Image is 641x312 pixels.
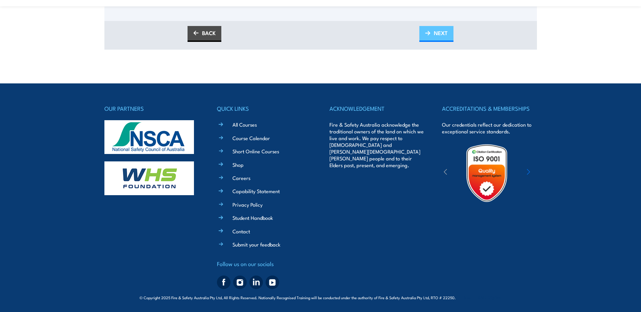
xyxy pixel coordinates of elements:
a: NEXT [419,26,453,42]
p: Our credentials reflect our dedication to exceptional service standards. [442,121,537,135]
h4: ACKNOWLEDGEMENT [329,104,424,113]
p: Fire & Safety Australia acknowledge the traditional owners of the land on which we live and work.... [329,121,424,168]
img: ewpa-logo [517,161,575,185]
a: Submit your feedback [232,241,280,248]
img: Untitled design (19) [457,144,516,203]
span: NEXT [434,24,448,42]
a: Course Calendar [232,134,270,141]
a: Shop [232,161,244,168]
h4: ACCREDITATIONS & MEMBERSHIPS [442,104,537,113]
span: © Copyright 2025 Fire & Safety Australia Pty Ltd, All Rights Reserved. Nationally Recognised Trai... [140,294,501,301]
a: Short Online Courses [232,148,279,155]
a: Careers [232,174,250,181]
img: whs-logo-footer [104,161,194,195]
img: nsca-logo-footer [104,120,194,154]
a: KND Digital [478,294,501,301]
h4: Follow us on our socials [217,259,312,268]
h4: QUICK LINKS [217,104,312,113]
a: All Courses [232,121,257,128]
a: Contact [232,228,250,235]
a: BACK [188,26,221,42]
a: Privacy Policy [232,201,263,208]
span: Site: [464,295,501,300]
h4: OUR PARTNERS [104,104,199,113]
a: Student Handbook [232,214,273,221]
a: Capability Statement [232,187,280,194]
